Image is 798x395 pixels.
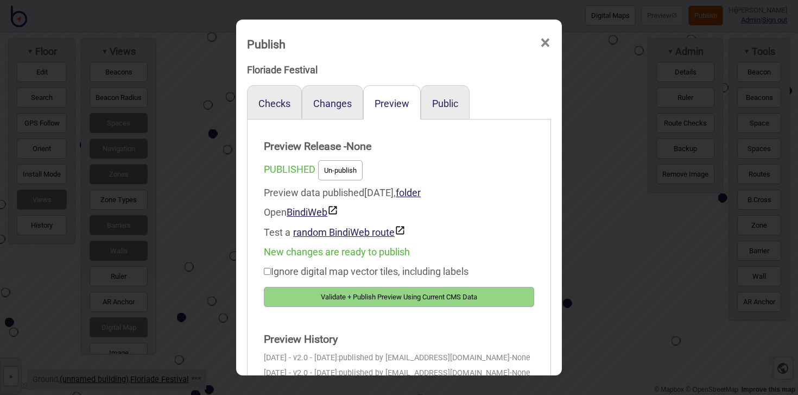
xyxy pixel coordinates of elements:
button: random BindiWeb route [293,225,406,238]
button: Public [432,98,458,109]
span: published by [EMAIL_ADDRESS][DOMAIN_NAME] [339,368,510,378]
img: preview [327,205,338,216]
input: Ignore digital map vector tiles, including labels [264,268,271,275]
button: Validate + Publish Preview Using Current CMS Data [264,287,534,307]
span: , [394,187,421,198]
button: Un-publish [318,160,363,180]
span: published by [EMAIL_ADDRESS][DOMAIN_NAME] [339,353,510,362]
span: PUBLISHED [264,164,315,175]
div: Preview data published [DATE] [264,183,534,242]
div: Open [264,203,534,222]
strong: Preview History [264,329,534,350]
img: preview [395,225,406,236]
strong: Preview Release - None [264,136,534,158]
label: Ignore digital map vector tiles, including labels [264,266,468,277]
div: [DATE] - v2.0 - [DATE]: [264,366,534,381]
span: - None [510,368,530,378]
div: Publish [247,33,286,56]
div: [DATE] - v2.0 - [DATE]: [264,350,534,366]
button: Changes [313,98,352,109]
div: Floriade Festival [247,60,551,80]
a: folder [396,187,421,198]
button: Preview [375,98,409,109]
div: New changes are ready to publish [264,242,534,262]
div: Test a [264,222,534,242]
span: × [540,25,551,61]
a: BindiWeb [287,206,338,218]
span: - None [510,353,530,362]
button: Checks [258,98,290,109]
